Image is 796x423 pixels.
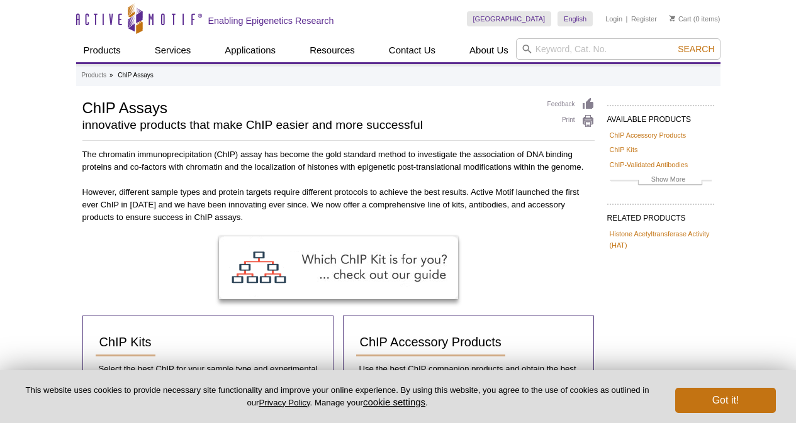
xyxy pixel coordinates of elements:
[76,38,128,62] a: Products
[96,363,320,388] p: Select the best ChIP for your sample type and experimental approach.
[610,159,688,170] a: ChIP-Validated Antibodies
[607,105,714,128] h2: AVAILABLE PRODUCTS
[356,363,581,388] p: Use the best ChIP companion products and obtain the best results.
[605,14,622,23] a: Login
[467,11,552,26] a: [GEOGRAPHIC_DATA]
[678,44,714,54] span: Search
[670,11,720,26] li: (0 items)
[626,11,628,26] li: |
[147,38,199,62] a: Services
[217,38,283,62] a: Applications
[118,72,154,79] li: ChIP Assays
[462,38,516,62] a: About Us
[208,15,334,26] h2: Enabling Epigenetics Research
[219,236,458,299] img: ChIP Kit Selection Guide
[302,38,362,62] a: Resources
[82,148,595,173] p: The chromatin immunoprecipitation (ChIP) assay has become the gold standard method to investigate...
[82,70,106,81] a: Products
[516,38,720,60] input: Keyword, Cat. No.
[20,385,654,409] p: This website uses cookies to provide necessary site functionality and improve your online experie...
[99,335,152,349] span: ChIP Kits
[363,397,425,407] button: cookie settings
[670,14,692,23] a: Cart
[82,186,595,224] p: However, different sample types and protein targets require different protocols to achieve the be...
[547,97,595,111] a: Feedback
[610,144,638,155] a: ChIP Kits
[674,43,718,55] button: Search
[109,72,113,79] li: »
[631,14,657,23] a: Register
[610,129,687,141] a: ChIP Accessory Products
[670,15,675,21] img: Your Cart
[259,398,310,407] a: Privacy Policy
[547,114,595,128] a: Print
[82,97,535,116] h1: ChIP Assays
[96,329,155,356] a: ChIP Kits
[360,335,502,349] span: ChIP Accessory Products
[675,388,776,413] button: Got it!
[381,38,443,62] a: Contact Us
[82,119,535,131] h2: innovative products that make ChIP easier and more successful
[610,228,712,251] a: Histone Acetyltransferase Activity (HAT)
[607,204,714,226] h2: RELATED PRODUCTS
[610,173,712,188] a: Show More
[558,11,593,26] a: English
[356,329,505,356] a: ChIP Accessory Products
